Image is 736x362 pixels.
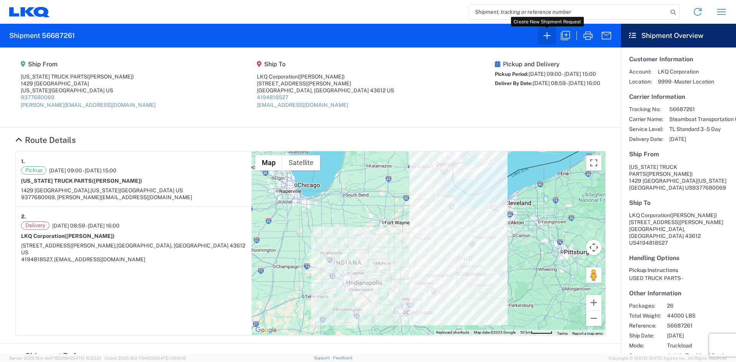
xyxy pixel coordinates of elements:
[21,242,245,256] span: [GEOGRAPHIC_DATA], [GEOGRAPHIC_DATA] 43612 US
[21,94,54,100] a: 9377680069
[629,212,728,246] address: [GEOGRAPHIC_DATA], [GEOGRAPHIC_DATA] 43612 US
[257,73,394,80] div: LKQ Corporation
[21,178,142,184] strong: [US_STATE] TRUCK PARTS
[646,171,693,177] span: ([PERSON_NAME])
[105,356,186,360] span: Client: 2025.18.0-7346316
[21,80,156,87] div: 1429 [GEOGRAPHIC_DATA]
[21,212,26,221] strong: 2.
[629,302,661,309] span: Packages:
[621,24,736,48] header: Shipment Overview
[21,166,46,175] span: Pickup
[629,78,652,85] span: Location:
[629,322,661,329] span: Reference:
[629,136,663,143] span: Delivery Date:
[21,194,246,201] div: 9377680069, [PERSON_NAME][EMAIL_ADDRESS][DOMAIN_NAME]
[21,102,156,108] a: [PERSON_NAME][EMAIL_ADDRESS][DOMAIN_NAME]
[667,332,733,339] span: [DATE]
[518,330,555,335] button: Map Scale: 50 km per 52 pixels
[9,31,75,40] h2: Shipment 56687261
[87,74,134,80] span: ([PERSON_NAME])
[21,242,117,249] span: [STREET_ADDRESS][PERSON_NAME],
[609,355,727,362] span: Copyright © [DATE]-[DATE] Agistix Inc., All Rights Reserved
[495,80,533,86] span: Deliver By Date:
[9,356,101,360] span: Server: 2025.18.0-4e47823f9d1
[629,106,663,113] span: Tracking No:
[469,5,668,19] input: Shipment, tracking or reference number
[436,330,469,335] button: Keyboard shortcuts
[629,178,697,184] span: 1429 [GEOGRAPHIC_DATA]
[495,61,600,68] h5: Pickup and Delivery
[586,240,601,255] button: Map camera controls
[586,267,601,283] button: Drag Pegman onto the map to open Street View
[15,351,106,361] a: Hide Details
[667,342,733,349] span: Truckload
[92,178,142,184] span: ([PERSON_NAME])
[495,71,529,77] span: Pickup Period:
[667,312,733,319] span: 44000 LBS
[629,68,652,75] span: Account:
[21,73,156,80] div: [US_STATE] TRUCK PARTS
[71,356,101,360] span: [DATE] 10:23:21
[298,74,345,80] span: ([PERSON_NAME])
[21,256,246,263] div: 4194818527, [EMAIL_ADDRESS][DOMAIN_NAME]
[21,87,156,94] div: [US_STATE][GEOGRAPHIC_DATA] US
[667,302,733,309] span: 26
[586,295,601,310] button: Zoom in
[667,322,733,329] span: 56687261
[629,352,661,359] span: Creator:
[15,135,76,145] a: Hide Details
[64,233,115,239] span: ([PERSON_NAME])
[629,342,661,349] span: Mode:
[314,355,333,360] a: Support
[257,87,394,94] div: [GEOGRAPHIC_DATA], [GEOGRAPHIC_DATA] 43612 US
[257,94,288,100] a: 4194818527
[282,155,320,170] button: Show satellite imagery
[21,233,115,239] strong: LKQ Corporation
[49,167,117,174] span: [DATE] 09:00 - [DATE] 15:00
[629,164,728,191] address: [US_STATE][GEOGRAPHIC_DATA] US
[52,222,120,229] span: [DATE] 08:59 - [DATE] 16:00
[670,212,717,218] span: ([PERSON_NAME])
[586,155,601,170] button: Toggle fullscreen view
[253,325,279,335] a: Open this area in Google Maps (opens a new window)
[21,61,156,68] h5: Ship From
[257,80,394,87] div: [STREET_ADDRESS][PERSON_NAME]
[629,56,728,63] h5: Customer Information
[629,164,677,177] span: [US_STATE] TRUCK PARTS
[257,102,348,108] a: [EMAIL_ADDRESS][DOMAIN_NAME]
[21,157,25,166] strong: 1.
[629,93,728,100] h5: Carrier Information
[333,355,353,360] a: Feedback
[692,185,726,191] span: 9377680069
[629,275,728,282] div: USED TRUCK PARTS -
[658,68,714,75] span: LKQ Corporation
[667,352,733,359] span: Agistix Truckload Services
[572,331,603,336] a: Report a map error
[586,311,601,326] button: Zoom out
[21,221,49,230] span: Delivery
[629,254,728,262] h5: Handling Options
[629,332,661,339] span: Ship Date:
[629,212,723,225] span: LKQ Corporation [STREET_ADDRESS][PERSON_NAME]
[253,325,279,335] img: Google
[629,126,663,133] span: Service Level:
[533,80,600,86] span: [DATE] 08:59 - [DATE] 16:00
[255,155,282,170] button: Show street map
[629,199,728,206] h5: Ship To
[474,330,516,334] span: Map data ©2025 Google
[636,240,668,246] span: 4194818527
[156,356,186,360] span: [DATE] 08:10:16
[629,290,728,297] h5: Other Information
[520,330,531,334] span: 50 km
[629,267,728,274] h6: Pickup Instructions
[21,187,90,193] span: 1429 [GEOGRAPHIC_DATA],
[529,71,596,77] span: [DATE] 09:00 - [DATE] 15:00
[557,331,568,336] a: Terms
[629,151,728,158] h5: Ship From
[629,116,663,123] span: Carrier Name:
[658,78,714,85] span: 9999 - Master Location
[629,312,661,319] span: Total Weight:
[257,61,394,68] h5: Ship To
[90,187,183,193] span: [US_STATE][GEOGRAPHIC_DATA] US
